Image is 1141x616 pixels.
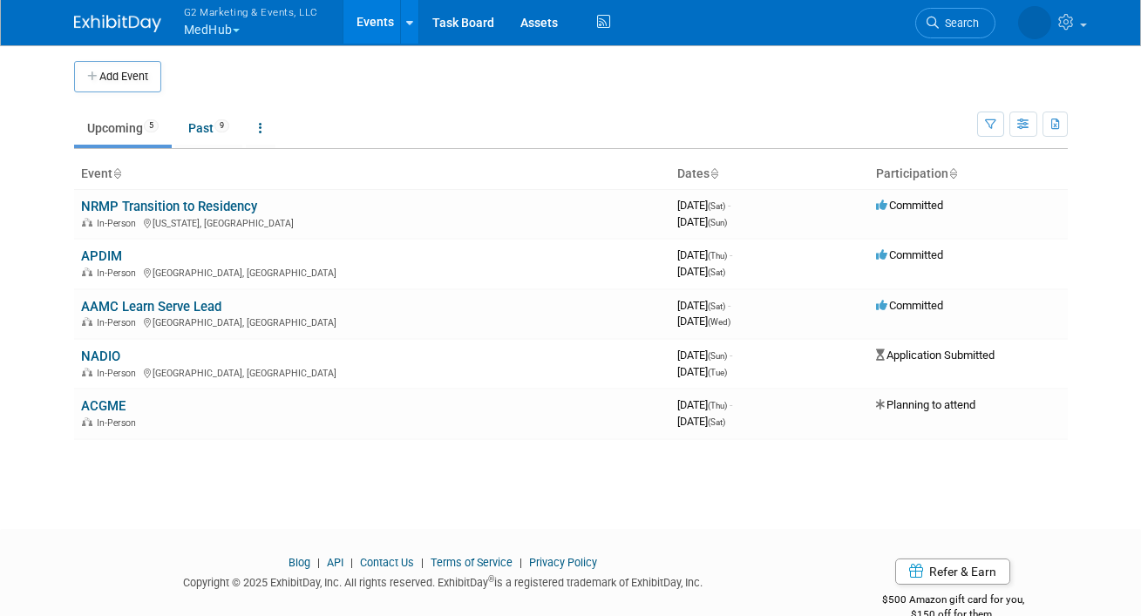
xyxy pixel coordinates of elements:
span: In-Person [97,218,141,229]
span: [DATE] [677,265,725,278]
a: Search [915,8,995,38]
th: Dates [670,159,869,189]
a: Upcoming5 [74,112,172,145]
span: [DATE] [677,248,732,261]
span: 5 [144,119,159,132]
span: Search [939,17,979,30]
a: Past9 [175,112,242,145]
div: [US_STATE], [GEOGRAPHIC_DATA] [81,215,663,229]
span: Committed [876,199,943,212]
sup: ® [488,574,494,584]
div: [GEOGRAPHIC_DATA], [GEOGRAPHIC_DATA] [81,315,663,328]
th: Event [74,159,670,189]
span: (Sun) [708,351,727,361]
span: | [313,556,324,569]
span: 9 [214,119,229,132]
span: In-Person [97,417,141,429]
a: API [327,556,343,569]
span: (Sat) [708,267,725,277]
div: [GEOGRAPHIC_DATA], [GEOGRAPHIC_DATA] [81,265,663,279]
a: Sort by Start Date [710,166,718,180]
a: Privacy Policy [529,556,597,569]
a: NADIO [81,349,120,364]
div: [GEOGRAPHIC_DATA], [GEOGRAPHIC_DATA] [81,365,663,379]
span: Committed [876,299,943,312]
span: [DATE] [677,215,727,228]
a: Contact Us [360,556,414,569]
span: In-Person [97,368,141,379]
span: Committed [876,248,943,261]
span: - [728,299,730,312]
span: In-Person [97,317,141,328]
a: Sort by Participation Type [948,166,957,180]
span: [DATE] [677,199,730,212]
a: Blog [289,556,310,569]
span: (Sat) [708,417,725,427]
span: (Sat) [708,201,725,211]
span: [DATE] [677,315,730,328]
a: APDIM [81,248,122,264]
span: - [730,398,732,411]
img: Nora McQuillan [1018,6,1051,39]
span: | [515,556,526,569]
a: NRMP Transition to Residency [81,199,257,214]
span: (Tue) [708,368,727,377]
img: In-Person Event [82,317,92,326]
a: Sort by Event Name [112,166,121,180]
span: (Sun) [708,218,727,227]
span: - [728,199,730,212]
span: - [730,248,732,261]
span: In-Person [97,267,141,279]
span: (Wed) [708,317,730,327]
span: Planning to attend [876,398,975,411]
span: [DATE] [677,349,732,362]
span: | [346,556,357,569]
img: In-Person Event [82,218,92,227]
span: | [417,556,428,569]
img: In-Person Event [82,267,92,276]
span: [DATE] [677,299,730,312]
span: [DATE] [677,365,727,378]
a: Refer & Earn [895,558,1010,585]
a: Terms of Service [431,556,513,569]
th: Participation [869,159,1068,189]
a: AAMC Learn Serve Lead [81,299,221,315]
div: Copyright © 2025 ExhibitDay, Inc. All rights reserved. ExhibitDay is a registered trademark of Ex... [74,571,813,591]
span: - [730,349,732,362]
span: G2 Marketing & Events, LLC [184,3,318,21]
span: (Sat) [708,301,725,311]
span: Application Submitted [876,349,995,362]
span: (Thu) [708,401,727,410]
span: [DATE] [677,398,732,411]
span: (Thu) [708,251,727,261]
button: Add Event [74,61,161,92]
a: ACGME [81,398,126,414]
img: In-Person Event [82,368,92,376]
span: [DATE] [677,415,725,428]
img: In-Person Event [82,417,92,426]
img: ExhibitDay [74,15,161,32]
